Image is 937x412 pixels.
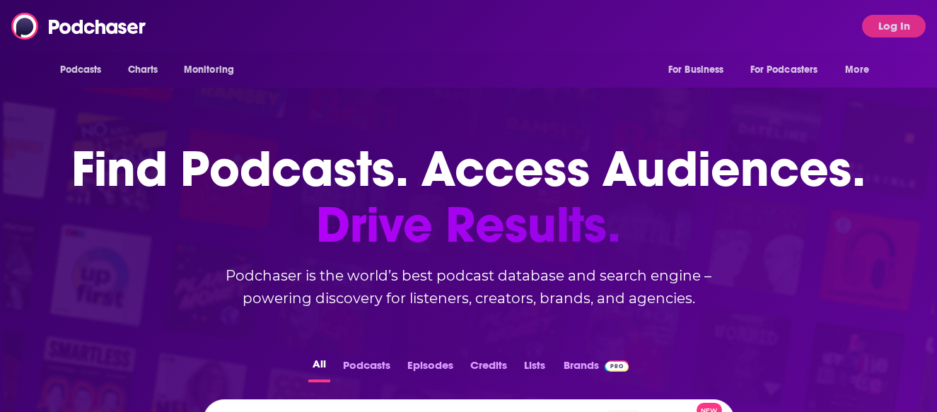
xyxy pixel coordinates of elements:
button: open menu [658,57,742,83]
button: Episodes [403,355,458,382]
h1: Find Podcasts. Access Audiences. [71,141,866,253]
button: All [308,355,330,382]
button: open menu [174,57,252,83]
span: Drive Results. [71,197,866,253]
button: open menu [835,57,887,83]
span: Charts [128,60,158,80]
img: Podchaser Pro [605,360,629,372]
span: For Podcasters [750,60,818,80]
button: Podcasts [339,355,395,382]
img: Podchaser - Follow, Share and Rate Podcasts [11,13,147,40]
button: Log In [862,15,926,37]
a: BrandsPodchaser Pro [564,355,629,382]
span: For Business [668,60,724,80]
span: Monitoring [184,60,234,80]
a: Charts [119,57,167,83]
button: Credits [466,355,511,382]
button: open menu [50,57,120,83]
h2: Podchaser is the world’s best podcast database and search engine – powering discovery for listene... [186,264,752,310]
button: open menu [741,57,839,83]
span: Podcasts [60,60,102,80]
span: More [845,60,869,80]
button: Lists [520,355,549,382]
